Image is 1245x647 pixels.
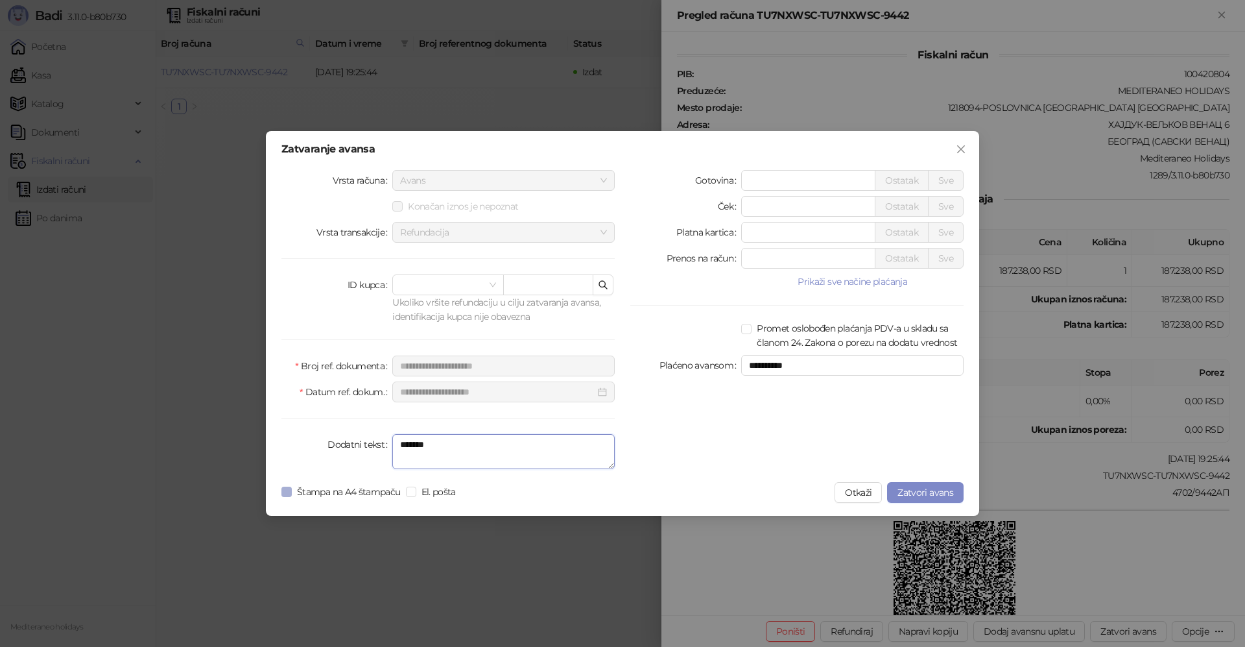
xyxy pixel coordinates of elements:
[875,222,929,243] button: Ostatak
[292,485,406,499] span: Štampa na A4 štampaču
[835,482,882,503] button: Otkaži
[400,223,607,242] span: Refundacija
[392,356,615,376] input: Broj ref. dokumenta
[348,275,392,295] label: ID kupca
[956,144,966,154] span: close
[416,485,461,499] span: El. pošta
[951,139,971,160] button: Close
[316,222,393,243] label: Vrsta transakcije
[392,434,615,469] textarea: Dodatni tekst
[676,222,741,243] label: Platna kartica
[928,222,964,243] button: Sve
[897,487,953,498] span: Zatvori avans
[281,144,964,154] div: Zatvaranje avansa
[718,196,741,217] label: Ček
[400,171,607,190] span: Avans
[333,170,393,191] label: Vrsta računa
[951,144,971,154] span: Zatvori
[928,196,964,217] button: Sve
[659,355,742,376] label: Plaćeno avansom
[295,356,392,376] label: Broj ref. dokumenta
[327,434,392,455] label: Dodatni tekst
[875,196,929,217] button: Ostatak
[403,199,523,214] span: Konačan iznos je nepoznat
[300,382,392,402] label: Datum ref. dokum.
[400,385,595,399] input: Datum ref. dokum.
[928,170,964,191] button: Sve
[887,482,964,503] button: Zatvori avans
[392,295,615,324] div: Ukoliko vršite refundaciju u cilju zatvaranja avansa, identifikacija kupca nije obavezna
[875,248,929,269] button: Ostatak
[928,248,964,269] button: Sve
[875,170,929,191] button: Ostatak
[752,321,964,350] span: Promet oslobođen plaćanja PDV-a u skladu sa članom 24. Zakona o porezu na dodatu vrednost
[695,170,741,191] label: Gotovina
[667,248,742,269] label: Prenos na račun
[741,274,964,289] button: Prikaži sve načine plaćanja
